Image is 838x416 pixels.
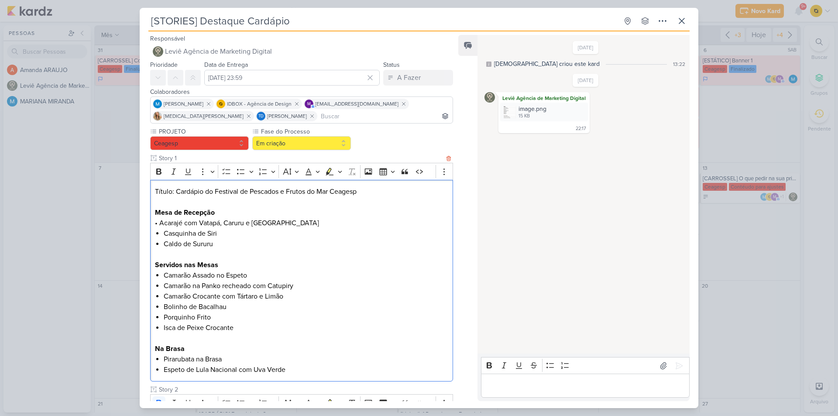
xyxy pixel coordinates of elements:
div: mlegnaioli@gmail.com [305,100,313,108]
li: Pirarubata na Brasa [164,354,448,364]
li: Casquinha de Siri [164,228,448,239]
img: IDBOX - Agência de Design [216,100,225,108]
div: image.png [500,103,588,121]
div: image.png [519,104,546,113]
div: Editor toolbar [150,394,453,411]
li: Caldo de Sururu [164,239,448,249]
li: Porquinho Frito [164,312,448,323]
span: Leviê Agência de Marketing Digital [165,46,272,57]
li: Isca de Peixe Crocante [164,323,448,333]
span: [EMAIL_ADDRESS][DOMAIN_NAME] [315,100,398,108]
img: wkjx9PiXeEThSzdCpOvCLmpmmG2kxYoZ5sRvBqso.png [504,106,516,118]
button: Ceagesp [150,136,249,150]
li: Camarão Assado no Espeto [164,270,448,281]
div: Colaboradores [150,87,453,96]
div: 22:17 [576,125,586,132]
button: A Fazer [383,70,453,86]
div: Leviê Agência de Marketing Digital [500,94,588,103]
div: 13:22 [673,60,685,68]
label: Responsável [150,35,185,42]
li: Bolinho de Bacalhau [164,302,448,312]
label: Status [383,61,400,69]
img: Leviê Agência de Marketing Digital [153,46,163,57]
div: Editor editing area: main [150,180,453,382]
input: Kard Sem Título [148,13,618,29]
label: Prioridade [150,61,178,69]
strong: Mesa de Recepção [155,208,215,217]
p: Td [258,114,264,119]
span: [PERSON_NAME] [164,100,203,108]
p: • Acarajé com Vatapá, Caruru e [GEOGRAPHIC_DATA] [155,207,448,228]
div: Thais de carvalho [257,112,265,120]
div: Editor toolbar [481,357,690,374]
img: Leviê Agência de Marketing Digital [484,92,495,103]
input: Texto sem título [157,385,453,394]
div: 15 KB [519,113,546,120]
span: [PERSON_NAME] [267,112,307,120]
button: Em criação [252,136,351,150]
label: Data de Entrega [204,61,248,69]
input: Select a date [204,70,380,86]
p: Título: Cardápio do Festival de Pescados e Frutos do Mar Ceagesp [155,186,448,197]
li: Camarão Crocante com Tártaro e Limão [164,291,448,302]
span: IDBOX - Agência de Design [227,100,292,108]
div: [DEMOGRAPHIC_DATA] criou este kard [494,59,600,69]
label: Fase do Processo [260,127,351,136]
li: Camarão na Panko recheado com Catupiry [164,281,448,291]
img: Yasmin Yumi [153,112,162,120]
img: MARIANA MIRANDA [153,100,162,108]
div: Editor editing area: main [481,374,690,398]
label: PROJETO [158,127,249,136]
input: Texto sem título [157,154,444,163]
strong: Servidos nas Mesas [155,261,218,269]
div: Editor toolbar [150,163,453,180]
strong: Na Brasa [155,344,185,353]
li: Espeto de Lula Nacional com Uva Verde [164,364,448,375]
input: Buscar [319,111,451,121]
p: m [307,102,311,107]
button: Leviê Agência de Marketing Digital [150,44,453,59]
div: A Fazer [397,72,421,83]
span: [MEDICAL_DATA][PERSON_NAME] [164,112,244,120]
